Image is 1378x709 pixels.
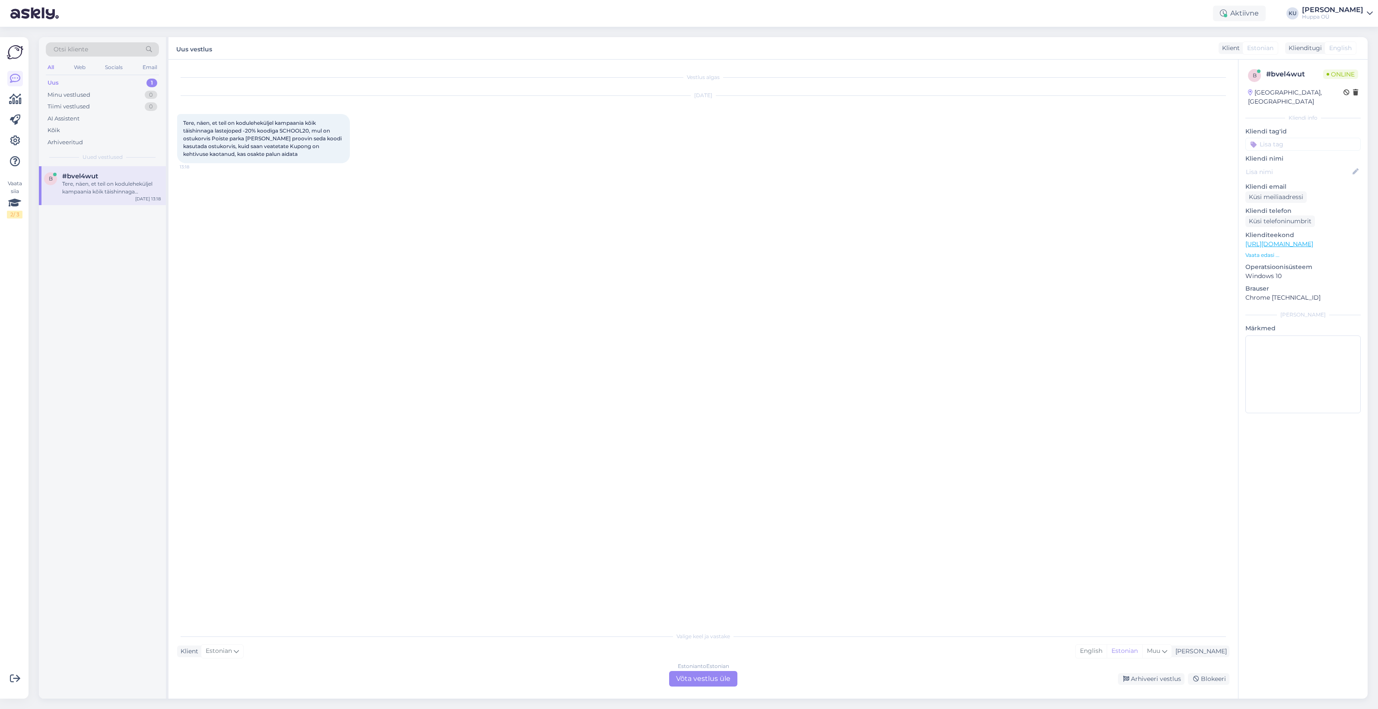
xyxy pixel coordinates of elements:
div: Aktiivne [1213,6,1266,21]
span: 13:18 [180,164,212,170]
span: English [1329,44,1352,53]
div: Vaata siia [7,180,22,218]
div: KU [1286,7,1299,19]
div: AI Assistent [48,114,79,123]
p: Kliendi tag'id [1245,127,1361,136]
div: 0 [145,91,157,99]
div: All [46,62,56,73]
div: Küsi meiliaadressi [1245,191,1307,203]
div: Minu vestlused [48,91,90,99]
div: Kõik [48,126,60,135]
p: Windows 10 [1245,272,1361,281]
span: Uued vestlused [83,153,123,161]
p: Operatsioonisüsteem [1245,263,1361,272]
span: Tere, näen, et teil on koduleheküljel kampaania kõik täishinnaga lastejoped -20% koodiga SCHOOL20... [183,120,343,157]
p: Märkmed [1245,324,1361,333]
p: Chrome [TECHNICAL_ID] [1245,293,1361,302]
div: Vestlus algas [177,73,1229,81]
span: Estonian [206,646,232,656]
div: Estonian [1107,645,1142,658]
div: Arhiveeritud [48,138,83,147]
div: [DATE] [177,92,1229,99]
div: Tere, näen, et teil on koduleheküljel kampaania kõik täishinnaga lastejoped -20% koodiga SCHOOL20... [62,180,161,196]
div: Arhiveeri vestlus [1118,673,1184,685]
input: Lisa nimi [1246,167,1351,177]
input: Lisa tag [1245,138,1361,151]
div: Võta vestlus üle [669,671,737,687]
div: 1 [146,79,157,87]
div: [PERSON_NAME] [1172,647,1227,656]
div: Huppa OÜ [1302,13,1363,20]
div: Klient [177,647,198,656]
div: [PERSON_NAME] [1245,311,1361,319]
span: b [49,175,53,182]
div: 2 / 3 [7,211,22,218]
div: 0 [145,102,157,111]
p: Vaata edasi ... [1245,251,1361,259]
div: English [1076,645,1107,658]
span: #bvel4wut [62,172,98,180]
div: Socials [103,62,124,73]
p: Kliendi nimi [1245,154,1361,163]
div: Email [141,62,159,73]
a: [PERSON_NAME]Huppa OÜ [1302,6,1373,20]
span: Otsi kliente [54,45,88,54]
div: Kliendi info [1245,114,1361,122]
p: Brauser [1245,284,1361,293]
div: Klient [1219,44,1240,53]
img: Askly Logo [7,44,23,60]
div: Blokeeri [1188,673,1229,685]
div: Küsi telefoninumbrit [1245,215,1315,227]
div: Uus [48,79,59,87]
div: Web [72,62,87,73]
span: Muu [1147,647,1160,655]
span: b [1253,72,1257,79]
div: Tiimi vestlused [48,102,90,111]
div: [GEOGRAPHIC_DATA], [GEOGRAPHIC_DATA] [1248,88,1343,106]
span: Online [1323,70,1358,79]
a: [URL][DOMAIN_NAME] [1245,240,1313,248]
span: Estonian [1247,44,1273,53]
p: Kliendi telefon [1245,206,1361,215]
div: Klienditugi [1285,44,1322,53]
div: # bvel4wut [1266,69,1323,79]
div: [DATE] 13:18 [135,196,161,202]
div: [PERSON_NAME] [1302,6,1363,13]
label: Uus vestlus [176,42,212,54]
p: Kliendi email [1245,182,1361,191]
p: Klienditeekond [1245,231,1361,240]
div: Valige keel ja vastake [177,633,1229,640]
div: Estonian to Estonian [678,662,729,670]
